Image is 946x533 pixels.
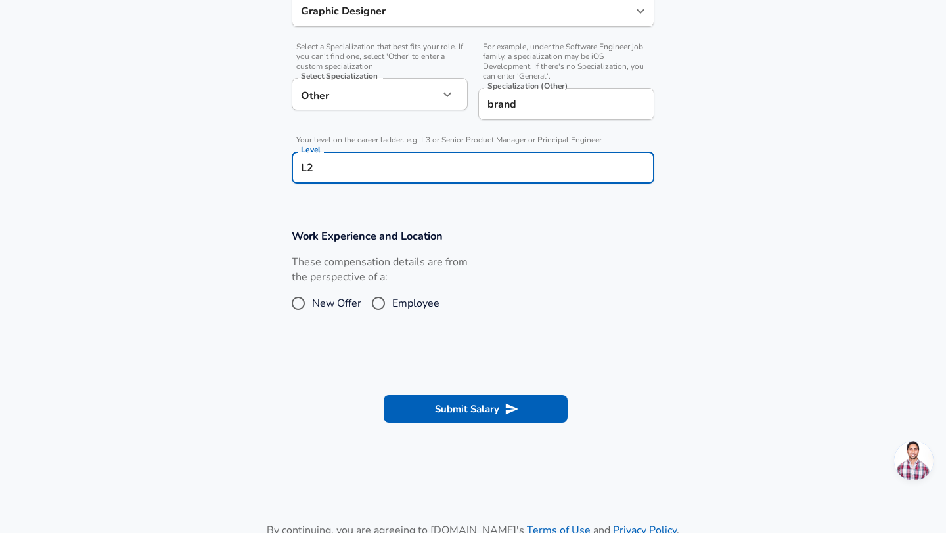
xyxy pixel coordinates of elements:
input: L3 [298,158,648,178]
label: These compensation details are from the perspective of a: [292,255,468,285]
span: Your level on the career ladder. e.g. L3 or Senior Product Manager or Principal Engineer [292,135,654,145]
button: Submit Salary [384,395,568,423]
div: Other [292,78,439,110]
label: Select Specialization [301,72,377,80]
button: Open [631,2,650,20]
span: For example, under the Software Engineer job family, a specialization may be iOS Development. If ... [478,42,654,81]
h3: Work Experience and Location [292,228,654,244]
span: New Offer [312,295,361,311]
span: Select a Specialization that best fits your role. If you can't find one, select 'Other' to enter ... [292,42,468,72]
span: Employee [392,295,439,311]
input: Software Engineer [298,1,629,21]
div: Open chat [894,441,934,480]
label: Specialization (Other) [487,82,568,90]
label: Level [301,146,321,154]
